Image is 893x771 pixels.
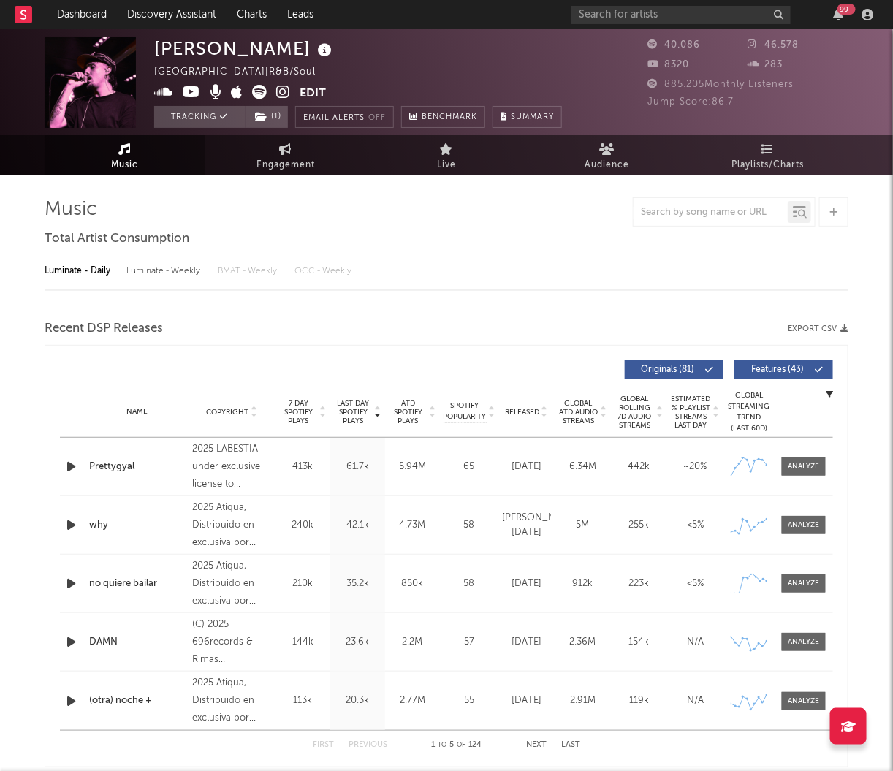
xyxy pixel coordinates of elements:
[671,518,720,533] div: <5%
[788,324,848,333] button: Export CSV
[558,460,607,474] div: 6.34M
[615,694,664,708] div: 119k
[493,106,562,128] button: Summary
[192,616,272,669] div: (C) 2025 696records & Rimas Entertainment Europa S.L
[744,365,811,374] span: Features ( 43 )
[647,40,700,50] span: 40.086
[154,37,335,61] div: [PERSON_NAME]
[154,106,246,128] button: Tracking
[334,694,381,708] div: 20.3k
[126,259,203,284] div: Luminate - Weekly
[671,460,720,474] div: ~ 20 %
[505,408,539,417] span: Released
[334,399,373,425] span: Last Day Spotify Plays
[671,395,711,430] span: Estimated % Playlist Streams Last Day
[688,135,848,175] a: Playlists/Charts
[279,635,327,650] div: 144k
[401,106,485,128] a: Benchmark
[526,741,547,749] button: Next
[112,156,139,174] span: Music
[837,4,856,15] div: 99 +
[89,518,185,533] a: why
[615,518,664,533] div: 255k
[647,60,689,69] span: 8320
[732,156,805,174] span: Playlists/Charts
[558,635,607,650] div: 2.36M
[246,106,289,128] span: ( 1 )
[615,577,664,591] div: 223k
[256,156,315,174] span: Engagement
[502,460,551,474] div: [DATE]
[615,460,664,474] div: 442k
[154,64,332,81] div: [GEOGRAPHIC_DATA] | R&B/Soul
[671,635,720,650] div: N/A
[313,741,334,749] button: First
[389,694,436,708] div: 2.77M
[279,518,327,533] div: 240k
[45,320,163,338] span: Recent DSP Releases
[502,511,551,539] div: [PERSON_NAME][DATE]
[734,360,833,379] button: Features(43)
[438,742,447,748] span: to
[45,230,189,248] span: Total Artist Consumption
[45,135,205,175] a: Music
[833,9,843,20] button: 99+
[634,207,788,219] input: Search by song name or URL
[527,135,688,175] a: Audience
[334,460,381,474] div: 61.7k
[192,675,272,727] div: 2025 Atiqua, Distribuido en exclusiva por ADA.
[300,85,326,103] button: Edit
[558,694,607,708] div: 2.91M
[389,577,436,591] div: 850k
[389,635,436,650] div: 2.2M
[206,408,248,417] span: Copyright
[389,399,427,425] span: ATD Spotify Plays
[615,395,655,430] span: Global Rolling 7D Audio Streams
[192,558,272,610] div: 2025 Atiqua, Distribuido en exclusiva por ADA.
[89,694,185,708] a: (otra) noche +
[511,113,554,121] span: Summary
[444,518,495,533] div: 58
[558,518,607,533] div: 5M
[502,694,551,708] div: [DATE]
[558,577,607,591] div: 912k
[647,80,794,89] span: 885.205 Monthly Listeners
[334,635,381,650] div: 23.6k
[444,577,495,591] div: 58
[368,114,386,122] em: Off
[89,406,185,417] div: Name
[334,577,381,591] div: 35.2k
[748,40,799,50] span: 46.578
[615,635,664,650] div: 154k
[366,135,527,175] a: Live
[625,360,723,379] button: Originals(81)
[727,390,771,434] div: Global Streaming Trend (Last 60D)
[748,60,783,69] span: 283
[585,156,630,174] span: Audience
[502,635,551,650] div: [DATE]
[444,460,495,474] div: 65
[279,577,327,591] div: 210k
[279,460,327,474] div: 413k
[417,737,497,754] div: 1 5 124
[634,365,702,374] span: Originals ( 81 )
[561,741,580,749] button: Last
[45,259,112,284] div: Luminate - Daily
[279,399,318,425] span: 7 Day Spotify Plays
[334,518,381,533] div: 42.1k
[89,460,185,474] a: Prettygyal
[558,399,598,425] span: Global ATD Audio Streams
[444,635,495,650] div: 57
[89,635,185,650] a: DAMN
[671,577,720,591] div: <5%
[279,694,327,708] div: 113k
[444,400,487,422] span: Spotify Popularity
[89,577,185,591] a: no quiere bailar
[422,109,477,126] span: Benchmark
[571,6,791,24] input: Search for artists
[349,741,387,749] button: Previous
[192,499,272,552] div: 2025 Atiqua, Distribuido en exclusiva por ADA.
[671,694,720,708] div: N/A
